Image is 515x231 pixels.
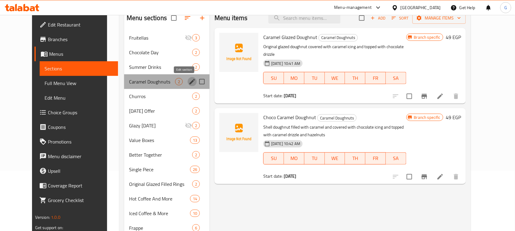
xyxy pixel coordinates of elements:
span: Caramel Doughnuts [129,78,175,85]
div: Fruitellas3 [124,30,210,45]
div: items [190,195,200,202]
div: Glazy Sunday [129,122,185,129]
span: Add [370,15,386,22]
div: items [192,151,200,158]
span: Full Menu View [45,80,113,87]
a: Coupons [34,120,118,134]
span: Promotions [48,138,113,145]
div: Original Glazed Filled Rings2 [124,177,210,191]
span: Caramel Doughnuts [319,34,358,41]
span: Iced Coffee & More [129,210,190,217]
span: Single Piece [129,166,190,173]
span: 2 [193,181,200,187]
span: Start date: [263,92,283,100]
span: Sort items [388,13,412,23]
a: Edit menu item [437,93,444,100]
div: Value Boxes13 [124,133,210,147]
div: Chocolate Day [129,49,192,56]
span: Edit Restaurant [48,21,113,28]
a: Menu disclaimer [34,149,118,164]
a: Menus [34,47,118,61]
span: Hot Coffee And More [129,195,190,202]
b: [DATE] [284,172,297,180]
span: Sort [392,15,409,22]
a: Branches [34,32,118,47]
a: Grocery Checklist [34,193,118,208]
span: Sort sections [180,11,195,25]
span: 13 [190,137,200,143]
button: FR [366,152,386,165]
span: SA [388,74,404,83]
span: 2 [193,50,200,55]
div: Churros2 [124,89,210,104]
a: Edit Menu [40,91,118,105]
span: Branch specific [412,34,443,40]
button: TH [345,152,366,165]
span: Choco Caramel Doughnut [263,113,316,122]
span: 2 [175,79,182,85]
div: Wednesday Offer [129,107,192,115]
span: FR [368,154,384,163]
div: Caramel Doughnuts [319,34,358,41]
div: [DATE] Offer2 [124,104,210,118]
button: Sort [390,13,410,23]
span: 2 [193,94,200,99]
div: items [190,210,200,217]
p: Original glazed doughnut covered with caramel icing and topped with chocolate drizzle [263,43,406,58]
span: TU [307,154,322,163]
div: Menu-management [334,4,372,11]
span: 10 [190,211,200,216]
span: Original Glazed Filled Rings [129,180,192,188]
span: Caramel Doughnuts [318,115,356,122]
button: TH [345,72,366,84]
div: items [175,78,183,85]
span: TH [348,154,363,163]
span: WE [327,74,343,83]
div: items [192,63,200,71]
button: Add section [195,11,210,25]
span: 2 [193,123,200,129]
div: Better Together2 [124,147,210,162]
span: 6 [193,225,200,231]
div: Churros [129,93,192,100]
span: Select section [355,12,368,24]
button: WE [325,152,345,165]
span: Sections [45,65,113,72]
svg: Inactive section [185,122,192,129]
span: Branch specific [412,115,443,120]
button: MO [284,152,304,165]
button: FR [366,72,386,84]
img: Caramel Glazed Doughnut [219,33,258,72]
button: TU [304,72,325,84]
div: Summer Drinks [129,63,192,71]
span: [DATE] Offer [129,107,192,115]
b: [DATE] [284,92,297,100]
span: Coverage Report [48,182,113,189]
span: MO [286,74,302,83]
span: MO [286,154,302,163]
button: MO [284,72,304,84]
input: search [268,13,340,23]
div: items [192,107,200,115]
div: Summer Drinks2 [124,60,210,74]
a: Full Menu View [40,76,118,91]
span: 14 [190,196,200,202]
span: 2 [193,108,200,114]
div: Chocolate Day2 [124,45,210,60]
span: [DATE] 10:41 AM [269,61,303,66]
button: Manage items [412,12,466,24]
div: Single Piece26 [124,162,210,177]
span: 1.0.0 [51,213,60,221]
button: delete [449,89,463,104]
a: Upsell [34,164,118,178]
span: Select to update [403,90,416,103]
div: Fruitellas [129,34,185,41]
span: TU [307,74,322,83]
div: [GEOGRAPHIC_DATA] [401,4,441,11]
button: Branch-specific-item [417,89,432,104]
span: TH [348,74,363,83]
span: Coupons [48,123,113,131]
